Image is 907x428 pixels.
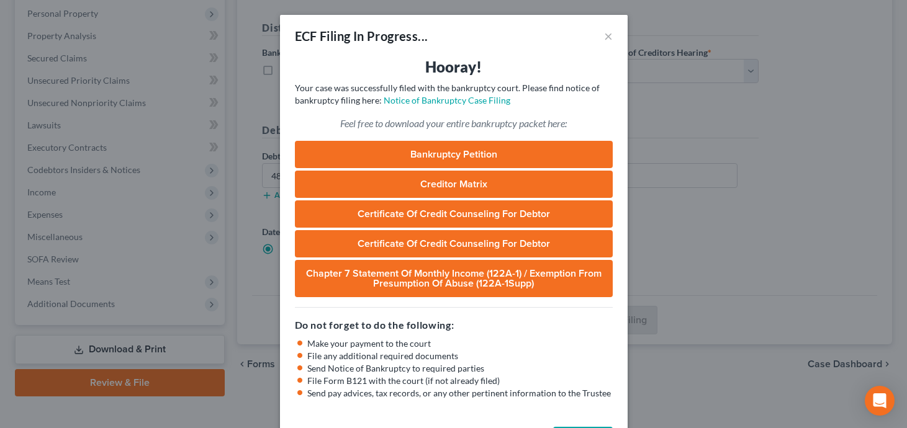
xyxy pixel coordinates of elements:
[295,230,613,257] a: Certificate of Credit Counseling for Debtor
[307,337,613,350] li: Make your payment to the court
[295,260,613,297] a: Chapter 7 Statement of Monthly Income (122A-1) / Exemption from Presumption of Abuse (122A-1Supp)
[307,387,613,399] li: Send pay advices, tax records, or any other pertinent information to the Trustee
[307,375,613,387] li: File Form B121 with the court (if not already filed)
[295,171,613,198] a: Creditor Matrix
[295,200,613,228] a: Certificate of Credit Counseling for Debtor
[307,362,613,375] li: Send Notice of Bankruptcy to required parties
[865,386,895,416] div: Open Intercom Messenger
[295,57,613,77] h3: Hooray!
[384,95,510,105] a: Notice of Bankruptcy Case Filing
[604,29,613,43] button: ×
[295,82,600,105] span: Your case was successfully filed with the bankruptcy court. Please find notice of bankruptcy fili...
[295,318,613,332] h5: Do not forget to do the following:
[295,117,613,131] p: Feel free to download your entire bankruptcy packet here:
[295,27,428,45] div: ECF Filing In Progress...
[295,141,613,168] a: Bankruptcy Petition
[307,350,613,362] li: File any additional required documents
